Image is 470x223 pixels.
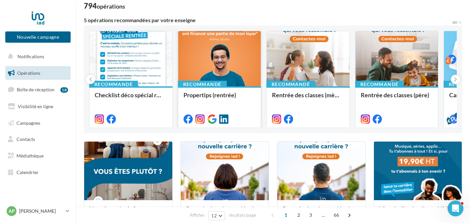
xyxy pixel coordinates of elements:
span: 66 [331,210,342,220]
div: Propertips (rentrée) [184,92,256,105]
div: Rentrée des classes développement (conseillère) [186,205,264,219]
a: Opérations [4,66,72,80]
a: Médiathèque [4,149,72,163]
span: Notifications [17,54,44,59]
div: 18 [60,87,68,93]
span: Opérations [17,70,40,76]
span: Contacts [17,136,35,142]
a: Campagnes [4,116,72,130]
div: Rentrée des classes développement (conseiller) [283,205,360,219]
div: 794 [84,2,125,10]
a: Calendrier [4,165,72,179]
span: 3 [305,210,316,220]
span: Visibilité en ligne [18,104,53,109]
div: Recommandé [178,81,227,88]
div: Rentrée des classes (père) [361,92,433,105]
div: 5 opérations recommandées par votre enseigne [84,18,452,23]
span: résultats/page [229,212,256,218]
a: Boîte de réception18 [4,82,72,97]
p: [PERSON_NAME] [19,208,63,214]
div: Checklist déco spécial rentrée [95,92,167,105]
button: 12 [208,211,225,220]
div: 5 [454,112,460,118]
span: ... [318,210,329,220]
span: Afficher [190,212,205,218]
div: Visuel offre étudiante N°4 [379,205,457,219]
span: Boîte de réception [17,87,54,92]
a: Contacts [4,132,72,146]
a: Visibilité en ligne [4,100,72,113]
a: AP [PERSON_NAME] [5,205,71,217]
div: Recommandé [89,81,138,88]
div: Recommandé [266,81,315,88]
span: Médiathèque [17,153,44,158]
div: Rentrée des classes (mère) [272,92,344,105]
div: Vous êtes plutôt ? [89,205,167,219]
div: opérations [97,3,125,9]
iframe: Intercom live chat [448,201,463,216]
button: Nouvelle campagne [5,31,71,43]
span: AP [9,208,15,214]
span: Campagnes [17,120,40,125]
span: 2 [293,210,304,220]
span: 1 [281,210,291,220]
span: Calendrier [17,169,39,175]
div: Recommandé [355,81,404,88]
button: Notifications [4,50,69,64]
span: 12 [211,213,217,218]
